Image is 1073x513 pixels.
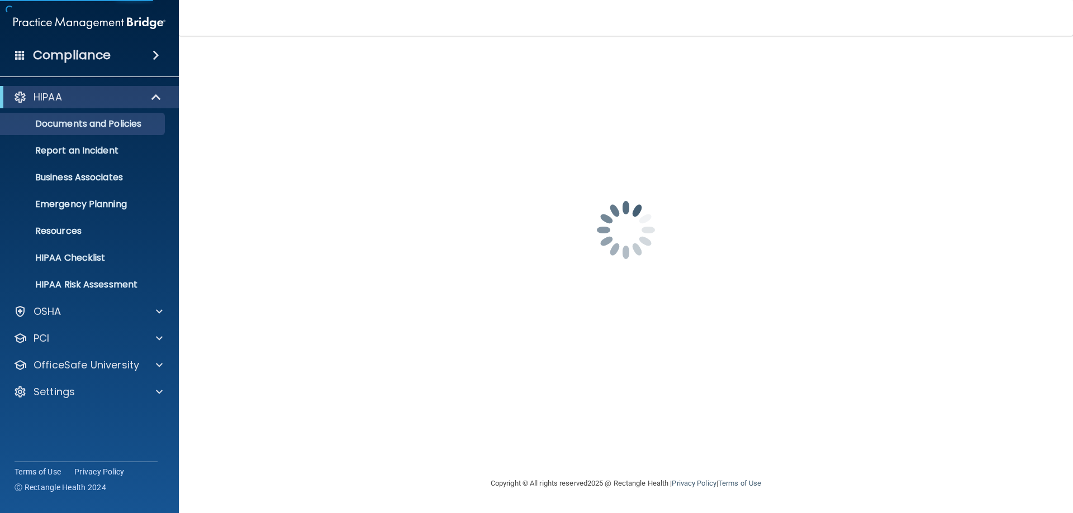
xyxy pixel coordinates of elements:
[13,305,163,318] a: OSHA
[7,172,160,183] p: Business Associates
[13,12,165,34] img: PMB logo
[13,90,162,104] a: HIPAA
[718,479,761,487] a: Terms of Use
[15,466,61,477] a: Terms of Use
[7,118,160,130] p: Documents and Policies
[13,358,163,372] a: OfficeSafe University
[34,358,139,372] p: OfficeSafe University
[33,47,111,63] h4: Compliance
[34,332,49,345] p: PCI
[7,226,160,237] p: Resources
[13,332,163,345] a: PCI
[7,252,160,263] p: HIPAA Checklist
[7,145,160,156] p: Report an Incident
[15,482,106,493] span: Ⓒ Rectangle Health 2024
[74,466,125,477] a: Privacy Policy
[34,305,61,318] p: OSHA
[34,90,62,104] p: HIPAA
[422,466,830,501] div: Copyright © All rights reserved 2025 @ Rectangle Health | |
[34,385,75,399] p: Settings
[570,174,682,286] img: spinner.e123f6fc.gif
[7,279,160,290] p: HIPAA Risk Assessment
[13,385,163,399] a: Settings
[7,199,160,210] p: Emergency Planning
[672,479,716,487] a: Privacy Policy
